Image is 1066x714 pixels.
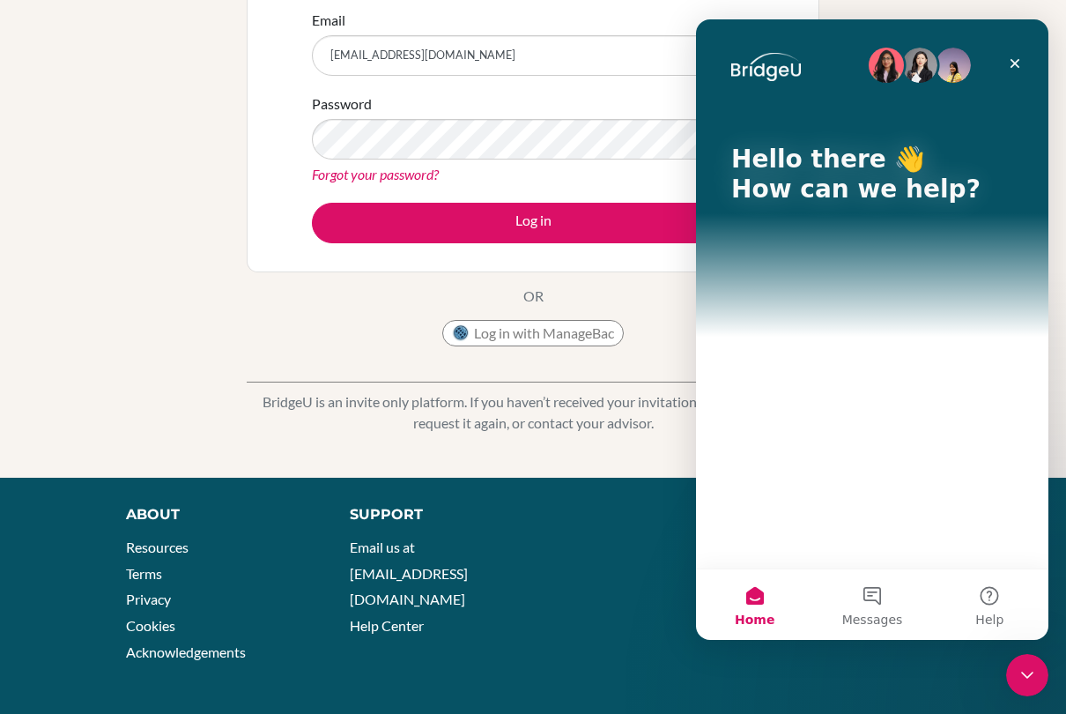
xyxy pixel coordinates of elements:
[312,93,372,115] label: Password
[1006,654,1048,696] iframe: Intercom live chat
[126,591,171,607] a: Privacy
[312,10,345,31] label: Email
[350,504,516,525] div: Support
[696,19,1048,640] iframe: Intercom live chat
[126,504,309,525] div: About
[247,391,819,434] p: BridgeU is an invite only platform. If you haven’t received your invitation email, to request it ...
[312,166,439,182] a: Forgot your password?
[312,203,755,243] button: Log in
[350,617,424,634] a: Help Center
[126,617,175,634] a: Cookies
[126,565,162,582] a: Terms
[442,320,624,346] button: Log in with ManageBac
[350,539,468,607] a: Email us at [EMAIL_ADDRESS][DOMAIN_NAME]
[126,643,246,660] a: Acknowledgements
[523,286,544,307] p: OR
[126,539,189,555] a: Resources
